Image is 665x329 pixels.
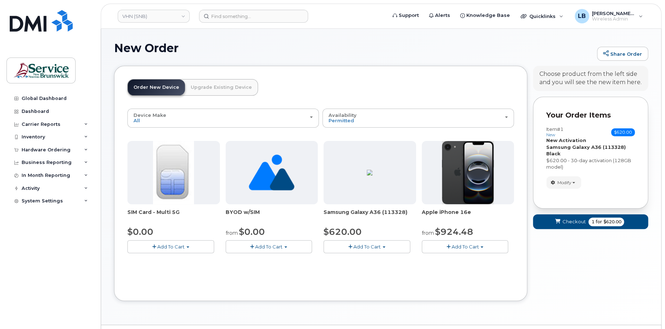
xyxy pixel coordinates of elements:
[533,214,648,229] button: Checkout 1 for $620.00
[226,230,238,236] small: from
[546,144,626,150] strong: Samsung Galaxy A36 (113328)
[324,240,410,253] button: Add To Cart
[128,79,185,95] a: Order New Device
[367,170,372,175] img: ED9FC9C2-4804-4D92-8A77-98887F1967E0.png
[603,219,621,225] span: $620.00
[127,240,214,253] button: Add To Cart
[226,209,318,223] div: BYOD w/SIM
[546,137,586,143] strong: New Activation
[422,230,434,236] small: from
[546,151,561,156] strong: Black
[546,157,635,170] div: $620.00 - 30-day activation (128GB model)
[329,118,354,123] span: Permitted
[239,227,265,237] span: $0.00
[127,209,220,223] div: SIM Card - Multi 5G
[422,240,508,253] button: Add To Cart
[442,141,494,204] img: iphone16e.png
[226,240,312,253] button: Add To Cart
[255,244,282,250] span: Add To Cart
[127,227,153,237] span: $0.00
[435,227,473,237] span: $924.48
[324,209,416,223] div: Samsung Galaxy A36 (113328)
[153,141,194,204] img: 00D627D4-43E9-49B7-A367-2C99342E128C.jpg
[134,112,166,118] span: Device Make
[134,118,140,123] span: All
[422,209,514,223] div: Apple iPhone 16e
[185,79,258,95] a: Upgrade Existing Device
[546,127,564,137] h3: Item
[557,179,571,186] span: Modify
[157,244,185,250] span: Add To Cart
[127,109,319,127] button: Device Make All
[591,219,594,225] span: 1
[114,42,593,54] h1: New Order
[562,218,585,225] span: Checkout
[594,219,603,225] span: for
[597,47,648,61] a: Share Order
[353,244,381,250] span: Add To Cart
[322,109,514,127] button: Availability Permitted
[539,70,642,87] div: Choose product from the left side and you will see the new item here.
[546,176,581,189] button: Modify
[451,244,479,250] span: Add To Cart
[611,128,635,136] span: $620.00
[557,126,564,132] span: #1
[546,132,555,137] small: new
[546,110,635,120] p: Your Order Items
[249,141,294,204] img: no_image_found-2caef05468ed5679b831cfe6fc140e25e0c280774317ffc20a367ab7fd17291e.png
[329,112,357,118] span: Availability
[324,227,362,237] span: $620.00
